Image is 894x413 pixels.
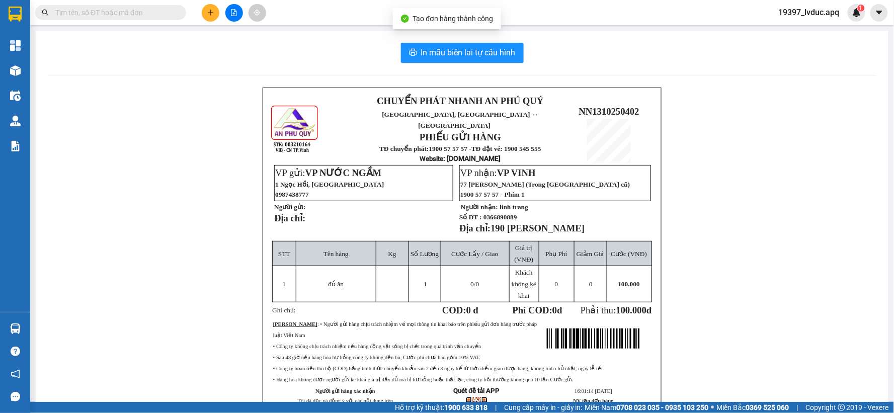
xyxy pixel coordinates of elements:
[409,48,417,58] span: printer
[617,403,709,411] strong: 0708 023 035 - 0935 103 250
[870,4,888,22] button: caret-down
[270,104,320,154] img: logo
[273,366,604,371] span: • Công ty hoàn tiền thu hộ (COD) bằng hình thức chuyển khoản sau 2 đến 3 ngày kể từ thời điểm gia...
[275,191,309,198] span: 0987438777
[225,4,243,22] button: file-add
[585,402,709,413] span: Miền Nam
[230,9,237,16] span: file-add
[429,145,471,152] strong: 1900 57 57 57 -
[401,43,524,63] button: printerIn mẫu biên lai tự cấu hình
[273,321,537,338] span: : • Người gửi hàng chịu trách nhiệm về mọi thông tin khai báo trên phiếu gửi đơn hàng trước pháp ...
[442,305,478,315] strong: COD:
[717,402,789,413] span: Miền Bắc
[323,250,349,258] span: Tên hàng
[273,355,480,360] span: • Sau 48 giờ nếu hàng hóa hư hỏng công ty không đền bù, Cước phí chưa bao gồm 10% VAT.
[274,213,305,223] strong: Địa chỉ:
[459,223,491,233] strong: Địa chỉ:
[575,388,612,394] span: 16:01:14 [DATE]
[581,305,652,315] span: Phải thu:
[420,132,501,142] strong: PHIẾU GỬI HÀNG
[460,191,525,198] span: 1900 57 57 57 - Phím 1
[504,402,583,413] span: Cung cấp máy in - giấy in:
[491,223,585,233] span: 190 [PERSON_NAME]
[411,250,439,258] span: Số Lượng
[453,387,500,394] strong: Quét để tải APP
[273,344,481,349] span: • Công ty không chịu trách nhiệm nếu hàng động vật sống bị chết trong quá trình vận chuyển
[444,403,487,411] strong: 1900 633 818
[545,250,567,258] span: Phụ Phí
[274,203,305,211] strong: Người gửi:
[483,213,517,221] span: 0366890889
[555,280,558,288] span: 0
[275,168,381,178] span: VP gửi:
[298,398,393,403] span: Tôi đã đọc và đồng ý với các nội dung trên
[379,145,429,152] strong: TĐ chuyển phát:
[471,280,479,288] span: /0
[497,168,536,178] span: VP VINH
[466,305,478,315] span: 0 đ
[9,7,22,22] img: logo-vxr
[746,403,789,411] strong: 0369 525 060
[646,305,652,315] span: đ
[254,9,261,16] span: aim
[838,404,845,411] span: copyright
[515,244,534,263] span: Giá trị (VNĐ)
[272,306,295,314] span: Ghi chú:
[10,65,21,76] img: warehouse-icon
[579,106,639,117] span: NN1310250402
[459,213,482,221] strong: Số ĐT :
[273,377,574,382] span: • Hàng hóa không được người gửi kê khai giá trị đầy đủ mà bị hư hỏng hoặc thất lạc, công ty bồi t...
[577,250,604,258] span: Giảm Giá
[797,402,798,413] span: |
[202,4,219,22] button: plus
[460,168,536,178] span: VP nhận:
[413,15,494,23] span: Tạo đơn hàng thành công
[207,9,214,16] span: plus
[611,250,647,258] span: Cước (VNĐ)
[421,46,516,59] span: In mẫu biên lai tự cấu hình
[10,116,21,126] img: warehouse-icon
[461,203,498,211] strong: Người nhận:
[471,280,474,288] span: 0
[500,203,528,211] span: linh trang
[283,280,286,288] span: 1
[420,155,444,162] span: Website
[11,369,20,379] span: notification
[10,91,21,101] img: warehouse-icon
[10,141,21,151] img: solution-icon
[273,321,317,327] strong: [PERSON_NAME]
[55,7,174,18] input: Tìm tên, số ĐT hoặc mã đơn
[249,4,266,22] button: aim
[771,6,848,19] span: 19397_lvduc.apq
[278,250,290,258] span: STT
[574,398,614,403] strong: NV tạo đơn hàng
[852,8,861,17] img: icon-new-feature
[401,15,409,23] span: check-circle
[616,305,647,315] span: 100.000
[471,145,541,152] strong: TĐ đặt vé: 1900 545 555
[420,154,501,162] strong: : [DOMAIN_NAME]
[495,402,497,413] span: |
[451,250,498,258] span: Cước Lấy / Giao
[315,388,375,394] strong: Người gửi hàng xác nhận
[382,111,538,129] span: [GEOGRAPHIC_DATA], [GEOGRAPHIC_DATA] ↔ [GEOGRAPHIC_DATA]
[460,181,630,188] span: 77 [PERSON_NAME] (Trong [GEOGRAPHIC_DATA] cũ)
[329,280,344,288] span: đồ ăn
[11,392,20,401] span: message
[859,5,863,12] span: 1
[513,305,562,315] strong: Phí COD: đ
[11,347,20,356] span: question-circle
[858,5,865,12] sup: 1
[395,402,487,413] span: Hỗ trợ kỹ thuật:
[305,168,382,178] span: VP NƯỚC NGẦM
[512,269,536,299] span: Khách không kê khai
[711,405,714,409] span: ⚪️
[388,250,396,258] span: Kg
[275,181,384,188] span: 1 Ngọc Hồi, [GEOGRAPHIC_DATA]
[552,305,557,315] span: 0
[618,280,640,288] span: 100.000
[424,280,427,288] span: 1
[42,9,49,16] span: search
[377,96,543,106] strong: CHUYỂN PHÁT NHANH AN PHÚ QUÝ
[589,280,593,288] span: 0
